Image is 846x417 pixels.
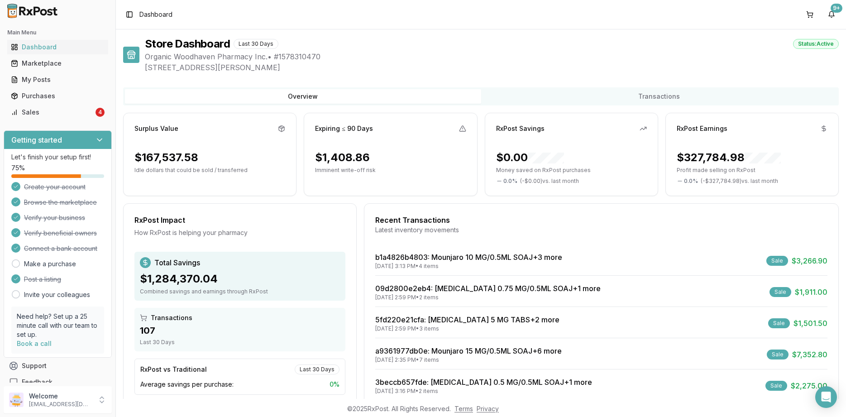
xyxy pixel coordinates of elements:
[4,358,112,374] button: Support
[140,324,340,337] div: 107
[22,378,53,387] span: Feedback
[7,72,108,88] a: My Posts
[140,339,340,346] div: Last 30 Days
[7,29,108,36] h2: Main Menu
[17,340,52,347] a: Book a call
[29,401,92,408] p: [EMAIL_ADDRESS][DOMAIN_NAME]
[24,213,85,222] span: Verify your business
[24,229,97,238] span: Verify beneficial owners
[24,275,61,284] span: Post a listing
[7,55,108,72] a: Marketplace
[815,386,837,408] div: Open Intercom Messenger
[7,88,108,104] a: Purchases
[793,39,839,49] div: Status: Active
[140,380,234,389] span: Average savings per purchase:
[793,318,827,329] span: $1,501.50
[824,7,839,22] button: 9+
[496,167,647,174] p: Money saved on RxPost purchases
[134,215,345,225] div: RxPost Impact
[375,284,601,293] a: 09d2800e2eb4: [MEDICAL_DATA] 0.75 MG/0.5ML SOAJ+1 more
[134,167,285,174] p: Idle dollars that could be sold / transferred
[295,364,339,374] div: Last 30 Days
[791,380,827,391] span: $2,275.00
[154,257,200,268] span: Total Savings
[134,228,345,237] div: How RxPost is helping your pharmacy
[4,89,112,103] button: Purchases
[145,51,839,62] span: Organic Woodhaven Pharmacy Inc. • # 1578310470
[454,405,473,412] a: Terms
[4,56,112,71] button: Marketplace
[145,37,230,51] h1: Store Dashboard
[134,124,178,133] div: Surplus Value
[330,380,339,389] span: 0 %
[96,108,105,117] div: 4
[24,244,97,253] span: Connect a bank account
[684,177,698,185] span: 0.0 %
[496,150,564,165] div: $0.00
[140,365,207,374] div: RxPost vs Traditional
[140,288,340,295] div: Combined savings and earnings through RxPost
[151,313,192,322] span: Transactions
[375,378,592,387] a: 3beccb657fde: [MEDICAL_DATA] 0.5 MG/0.5ML SOAJ+1 more
[7,39,108,55] a: Dashboard
[9,393,24,407] img: User avatar
[375,294,601,301] div: [DATE] 2:59 PM • 2 items
[4,72,112,87] button: My Posts
[125,89,481,104] button: Overview
[375,346,562,355] a: a9361977db0e: Mounjaro 15 MG/0.5ML SOAJ+6 more
[477,405,499,412] a: Privacy
[677,150,781,165] div: $327,784.98
[375,388,592,395] div: [DATE] 3:16 PM • 2 items
[795,287,827,297] span: $1,911.00
[701,177,778,185] span: ( - $327,784.98 ) vs. last month
[375,263,562,270] div: [DATE] 3:13 PM • 4 items
[24,182,86,192] span: Create your account
[11,59,105,68] div: Marketplace
[11,134,62,145] h3: Getting started
[11,43,105,52] div: Dashboard
[4,40,112,54] button: Dashboard
[315,167,466,174] p: Imminent write-off risk
[140,272,340,286] div: $1,284,370.04
[496,124,545,133] div: RxPost Savings
[677,124,727,133] div: RxPost Earnings
[4,105,112,120] button: Sales4
[765,381,787,391] div: Sale
[677,167,827,174] p: Profit made selling on RxPost
[375,215,827,225] div: Recent Transactions
[375,315,559,324] a: 5fd220e21cfa: [MEDICAL_DATA] 5 MG TABS+2 more
[766,256,788,266] div: Sale
[481,89,837,104] button: Transactions
[770,287,791,297] div: Sale
[767,350,789,359] div: Sale
[11,108,94,117] div: Sales
[24,290,90,299] a: Invite your colleagues
[11,163,25,173] span: 75 %
[24,259,76,268] a: Make a purchase
[315,150,370,165] div: $1,408.86
[17,312,99,339] p: Need help? Set up a 25 minute call with our team to set up.
[139,10,172,19] nav: breadcrumb
[139,10,172,19] span: Dashboard
[375,225,827,235] div: Latest inventory movements
[11,153,104,162] p: Let's finish your setup first!
[768,318,790,328] div: Sale
[145,62,839,73] span: [STREET_ADDRESS][PERSON_NAME]
[11,75,105,84] div: My Posts
[831,4,842,13] div: 9+
[503,177,517,185] span: 0.0 %
[520,177,579,185] span: ( - $0.00 ) vs. last month
[4,4,62,18] img: RxPost Logo
[315,124,373,133] div: Expiring ≤ 90 Days
[24,198,97,207] span: Browse the marketplace
[11,91,105,101] div: Purchases
[375,356,562,364] div: [DATE] 2:35 PM • 7 items
[375,253,562,262] a: b1a4826b4803: Mounjaro 10 MG/0.5ML SOAJ+3 more
[4,374,112,390] button: Feedback
[234,39,278,49] div: Last 30 Days
[134,150,198,165] div: $167,537.58
[375,325,559,332] div: [DATE] 2:59 PM • 3 items
[29,392,92,401] p: Welcome
[7,104,108,120] a: Sales4
[792,349,827,360] span: $7,352.80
